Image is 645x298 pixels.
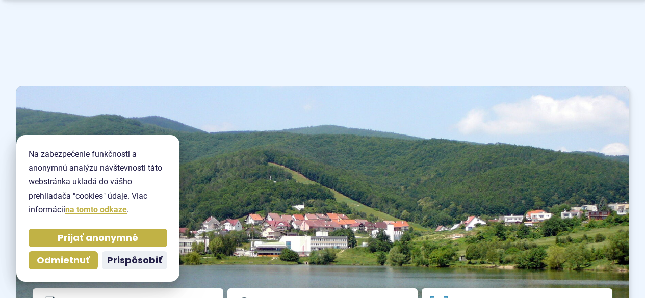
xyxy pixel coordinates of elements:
span: Prijať anonymné [58,232,138,244]
button: Prispôsobiť [102,251,167,269]
button: Prijať anonymné [29,229,167,247]
button: Odmietnuť [29,251,98,269]
p: Na zabezpečenie funkčnosti a anonymnú analýzu návštevnosti táto webstránka ukladá do vášho prehli... [29,147,167,216]
span: Prispôsobiť [107,255,162,266]
a: na tomto odkaze [65,205,127,214]
span: Odmietnuť [37,255,90,266]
